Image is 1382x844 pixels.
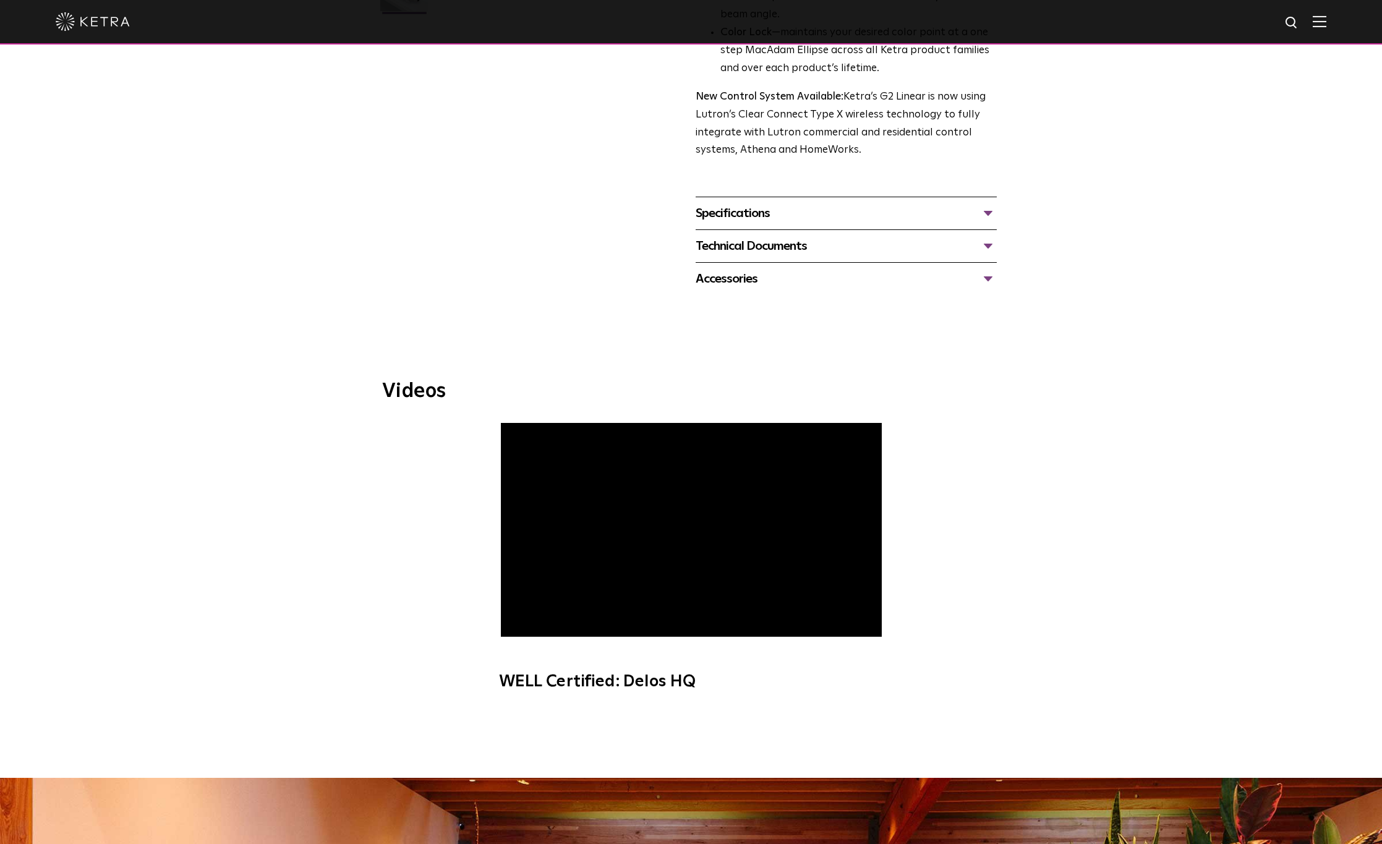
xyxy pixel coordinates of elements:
[382,382,1000,401] h3: Videos
[56,12,130,31] img: ketra-logo-2019-white
[696,236,997,256] div: Technical Documents
[696,92,843,102] strong: New Control System Available:
[696,203,997,223] div: Specifications
[1284,15,1300,31] img: search icon
[720,24,997,78] li: —maintains your desired color point at a one step MacAdam Ellipse across all Ketra product famili...
[1313,15,1326,27] img: Hamburger%20Nav.svg
[696,269,997,289] div: Accessories
[696,88,997,160] p: Ketra’s G2 Linear is now using Lutron’s Clear Connect Type X wireless technology to fully integra...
